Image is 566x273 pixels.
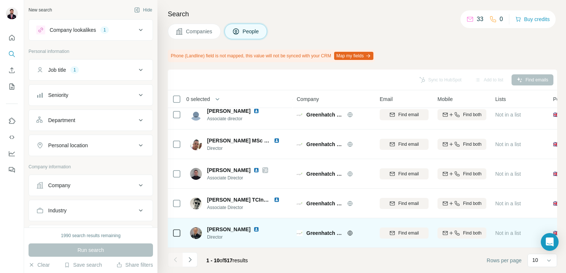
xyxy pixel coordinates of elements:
[168,50,375,62] div: Phone (Landline) field is not mapped, this value will not be synced with your CRM
[334,52,373,60] button: Map my fields
[48,142,88,149] div: Personal location
[64,261,102,269] button: Save search
[29,164,153,170] p: Company information
[29,7,52,13] div: New search
[206,257,248,263] span: results
[380,109,429,120] button: Find email
[6,163,18,176] button: Feedback
[553,170,559,178] span: 🇬🇧
[207,107,250,115] span: [PERSON_NAME]
[190,109,202,121] img: Avatar
[207,138,292,144] span: [PERSON_NAME] MSc MCInstCES
[186,28,213,35] span: Companies
[6,114,18,128] button: Use Surfe on LinkedIn
[50,26,96,34] div: Company lookalikes
[297,112,303,118] img: Logo of Greenhatch Group
[297,171,303,177] img: Logo of Greenhatch Group
[220,257,224,263] span: of
[29,61,153,79] button: Job title1
[29,21,153,39] button: Company lookalikes1
[29,48,153,55] p: Personal information
[6,64,18,77] button: Enrich CSV
[6,80,18,93] button: My lists
[48,117,75,124] div: Department
[553,229,559,237] span: 🇬🇧
[380,95,393,103] span: Email
[190,138,202,150] img: Avatar
[515,14,550,24] button: Buy credits
[207,197,279,203] span: [PERSON_NAME] TCInstCES
[207,115,268,122] span: Associate director
[306,200,343,207] span: Greenhatch Group
[306,170,343,178] span: Greenhatch Group
[183,252,197,267] button: Navigate to next page
[495,95,506,103] span: Lists
[186,95,210,103] span: 0 selected
[48,207,67,214] div: Industry
[274,138,280,144] img: LinkedIn logo
[495,200,521,206] span: Not in a list
[398,111,419,118] span: Find email
[190,227,202,239] img: Avatar
[190,198,202,209] img: Avatar
[398,230,419,236] span: Find email
[190,168,202,180] img: Avatar
[495,112,521,118] span: Not in a list
[70,67,79,73] div: 1
[553,111,559,118] span: 🇬🇧
[297,230,303,236] img: Logo of Greenhatch Group
[553,200,559,207] span: 🇬🇧
[48,91,68,99] div: Seniority
[380,139,429,150] button: Find email
[207,234,268,240] span: Director
[116,261,153,269] button: Share filters
[495,141,521,147] span: Not in a list
[500,15,503,24] p: 0
[61,232,121,239] div: 1990 search results remaining
[243,28,260,35] span: People
[297,95,319,103] span: Company
[48,182,70,189] div: Company
[541,233,559,251] div: Open Intercom Messenger
[207,145,289,152] span: Director
[253,167,259,173] img: LinkedIn logo
[532,256,538,264] p: 10
[437,139,486,150] button: Find both
[29,227,153,245] button: HQ location
[463,171,482,177] span: Find both
[29,86,153,104] button: Seniority
[463,141,482,148] span: Find both
[29,176,153,194] button: Company
[129,4,157,16] button: Hide
[306,141,343,148] span: Greenhatch Group
[29,202,153,219] button: Industry
[437,109,486,120] button: Find both
[380,198,429,209] button: Find email
[437,95,453,103] span: Mobile
[207,204,289,211] span: Associate Director
[29,111,153,129] button: Department
[487,257,522,264] span: Rows per page
[6,47,18,61] button: Search
[274,197,280,203] img: LinkedIn logo
[206,257,220,263] span: 1 - 10
[100,27,109,33] div: 1
[253,226,259,232] img: LinkedIn logo
[398,200,419,207] span: Find email
[224,257,233,263] span: 517
[207,175,268,181] span: Associate Director
[437,227,486,239] button: Find both
[253,108,259,114] img: LinkedIn logo
[6,7,18,19] img: Avatar
[297,141,303,147] img: Logo of Greenhatch Group
[437,198,486,209] button: Find both
[297,200,303,206] img: Logo of Greenhatch Group
[6,147,18,160] button: Dashboard
[380,227,429,239] button: Find email
[380,168,429,179] button: Find email
[306,111,343,118] span: Greenhatch Group
[398,141,419,148] span: Find email
[29,261,50,269] button: Clear
[6,131,18,144] button: Use Surfe API
[437,168,486,179] button: Find both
